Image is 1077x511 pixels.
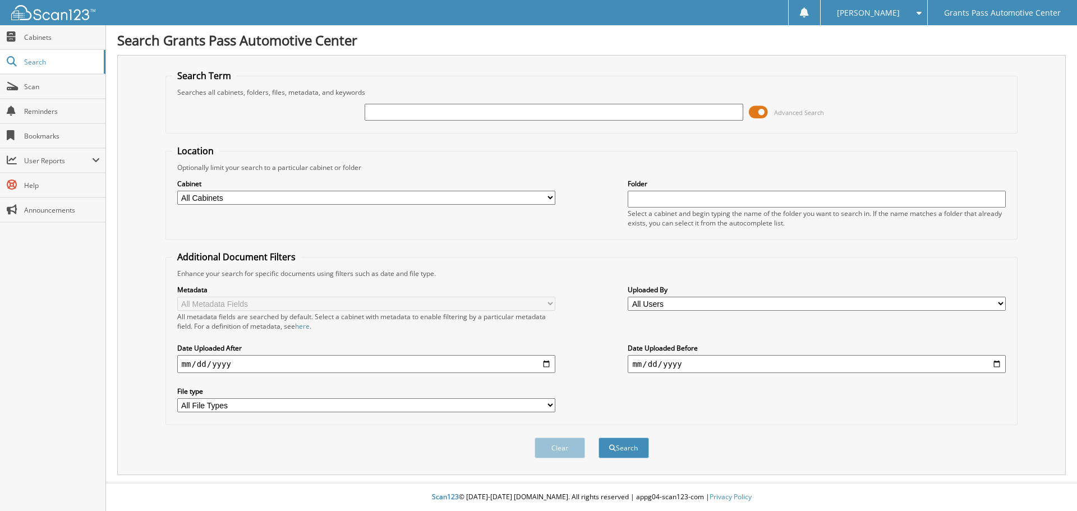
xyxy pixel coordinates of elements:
input: end [628,355,1006,373]
div: Optionally limit your search to a particular cabinet or folder [172,163,1012,172]
label: Cabinet [177,179,555,188]
h1: Search Grants Pass Automotive Center [117,31,1066,49]
span: Announcements [24,205,100,215]
span: [PERSON_NAME] [837,10,900,16]
span: Search [24,57,98,67]
a: Privacy Policy [710,492,752,501]
span: Cabinets [24,33,100,42]
span: User Reports [24,156,92,165]
span: Grants Pass Automotive Center [944,10,1061,16]
div: Searches all cabinets, folders, files, metadata, and keywords [172,88,1012,97]
label: Uploaded By [628,285,1006,294]
label: Folder [628,179,1006,188]
span: Advanced Search [774,108,824,117]
div: © [DATE]-[DATE] [DOMAIN_NAME]. All rights reserved | appg04-scan123-com | [106,484,1077,511]
a: here [295,321,310,331]
label: Metadata [177,285,555,294]
button: Clear [535,438,585,458]
span: Bookmarks [24,131,100,141]
span: Scan [24,82,100,91]
div: Select a cabinet and begin typing the name of the folder you want to search in. If the name match... [628,209,1006,228]
img: scan123-logo-white.svg [11,5,95,20]
label: Date Uploaded Before [628,343,1006,353]
span: Scan123 [432,492,459,501]
input: start [177,355,555,373]
legend: Search Term [172,70,237,82]
div: Enhance your search for specific documents using filters such as date and file type. [172,269,1012,278]
label: Date Uploaded After [177,343,555,353]
span: Help [24,181,100,190]
label: File type [177,386,555,396]
iframe: Chat Widget [1021,457,1077,511]
legend: Additional Document Filters [172,251,301,263]
span: Reminders [24,107,100,116]
button: Search [599,438,649,458]
legend: Location [172,145,219,157]
div: All metadata fields are searched by default. Select a cabinet with metadata to enable filtering b... [177,312,555,331]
